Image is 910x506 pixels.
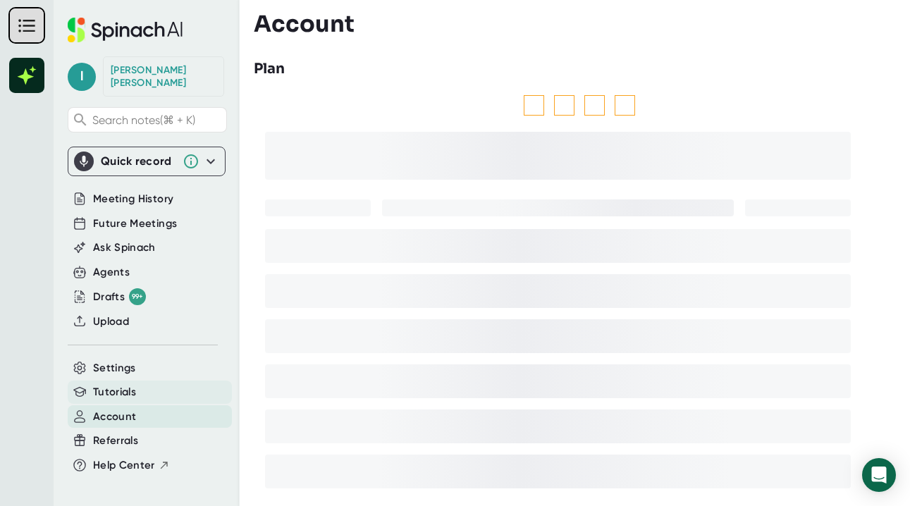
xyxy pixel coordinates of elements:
div: 99+ [129,288,146,305]
button: Help Center [93,457,170,474]
h3: Account [254,11,355,37]
button: Future Meetings [93,216,177,232]
div: Quick record [74,147,219,175]
span: Help Center [93,457,155,474]
button: Referrals [93,433,138,449]
div: Drafts [93,288,146,305]
button: Ask Spinach [93,240,156,256]
button: Meeting History [93,191,173,207]
button: Tutorials [93,384,136,400]
button: Settings [93,360,136,376]
button: Upload [93,314,129,330]
div: Quick record [101,154,176,168]
div: Open Intercom Messenger [862,458,896,492]
div: Lori Barrett [111,64,216,89]
button: Drafts 99+ [93,288,146,305]
button: Account [93,409,136,425]
span: Search notes (⌘ + K) [92,113,223,127]
button: Agents [93,264,130,280]
h3: Plan [254,58,285,80]
span: l [68,63,96,91]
